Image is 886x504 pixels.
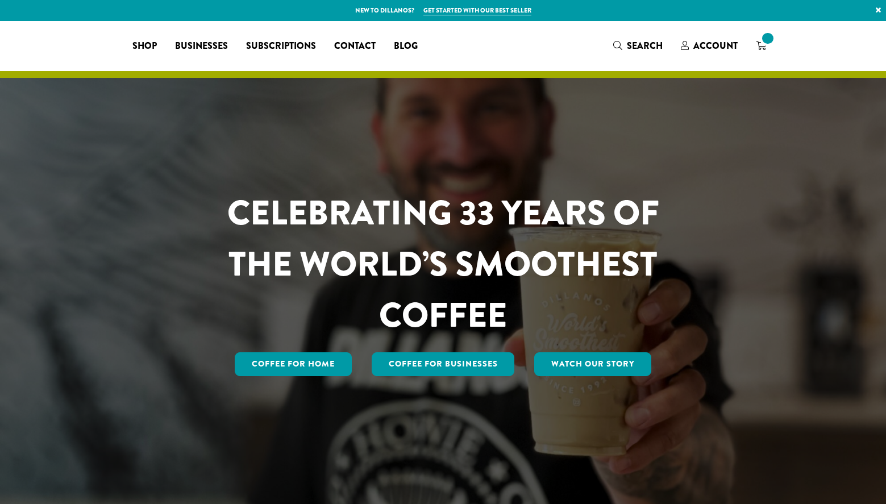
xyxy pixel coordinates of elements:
[693,39,738,52] span: Account
[175,39,228,53] span: Businesses
[246,39,316,53] span: Subscriptions
[394,39,418,53] span: Blog
[534,352,651,376] a: Watch Our Story
[235,352,352,376] a: Coffee for Home
[627,39,663,52] span: Search
[604,36,672,55] a: Search
[132,39,157,53] span: Shop
[334,39,376,53] span: Contact
[123,37,166,55] a: Shop
[423,6,531,15] a: Get started with our best seller
[194,188,693,341] h1: CELEBRATING 33 YEARS OF THE WORLD’S SMOOTHEST COFFEE
[372,352,515,376] a: Coffee For Businesses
